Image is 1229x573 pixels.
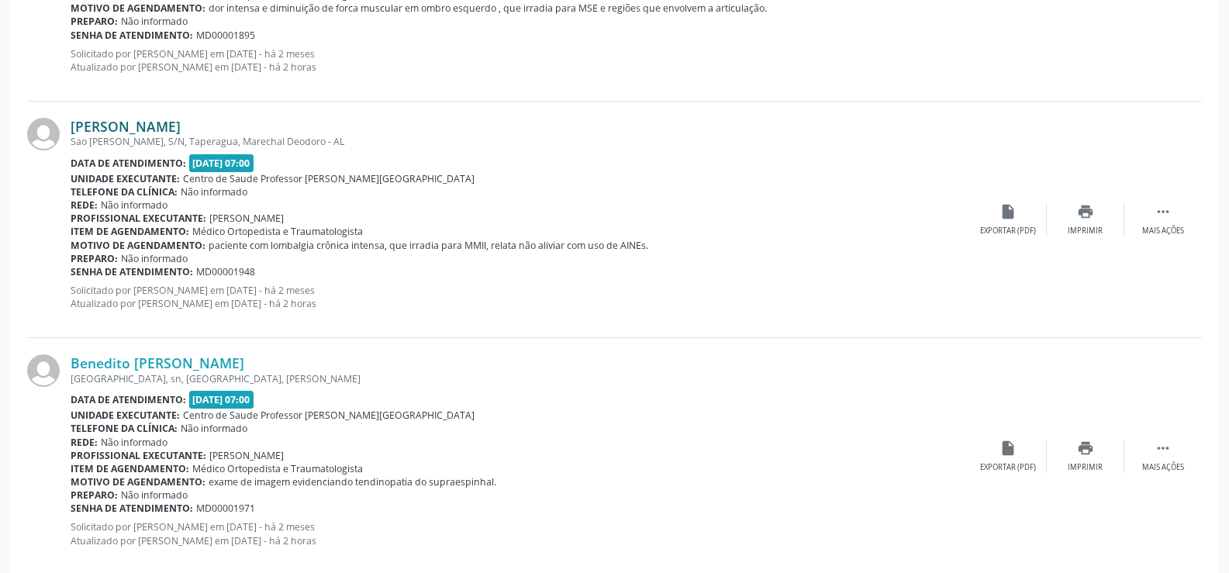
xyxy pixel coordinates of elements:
[1142,226,1184,236] div: Mais ações
[71,284,969,310] p: Solicitado por [PERSON_NAME] em [DATE] - há 2 meses Atualizado por [PERSON_NAME] em [DATE] - há 2...
[71,135,969,148] div: Sao [PERSON_NAME], S/N, Taperagua, Marechal Deodoro - AL
[71,172,180,185] b: Unidade executante:
[71,488,118,502] b: Preparo:
[1155,440,1172,457] i: 
[121,252,188,265] span: Não informado
[1155,203,1172,220] i: 
[71,239,205,252] b: Motivo de agendamento:
[209,475,496,488] span: exame de imagem evidenciando tendinopatia do supraespinhal.
[71,475,205,488] b: Motivo de agendamento:
[196,29,255,42] span: MD00001895
[189,154,254,172] span: [DATE] 07:00
[71,47,969,74] p: Solicitado por [PERSON_NAME] em [DATE] - há 2 meses Atualizado por [PERSON_NAME] em [DATE] - há 2...
[181,185,247,198] span: Não informado
[196,502,255,515] span: MD00001971
[183,172,475,185] span: Centro de Saude Professor [PERSON_NAME][GEOGRAPHIC_DATA]
[71,198,98,212] b: Rede:
[71,185,178,198] b: Telefone da clínica:
[1077,440,1094,457] i: print
[71,252,118,265] b: Preparo:
[71,436,98,449] b: Rede:
[999,203,1017,220] i: insert_drive_file
[71,2,205,15] b: Motivo de agendamento:
[1142,462,1184,473] div: Mais ações
[209,449,284,462] span: [PERSON_NAME]
[1068,462,1103,473] div: Imprimir
[71,409,180,422] b: Unidade executante:
[980,462,1036,473] div: Exportar (PDF)
[999,440,1017,457] i: insert_drive_file
[192,462,363,475] span: Médico Ortopedista e Traumatologista
[71,29,193,42] b: Senha de atendimento:
[71,520,969,547] p: Solicitado por [PERSON_NAME] em [DATE] - há 2 meses Atualizado por [PERSON_NAME] em [DATE] - há 2...
[71,422,178,435] b: Telefone da clínica:
[101,198,167,212] span: Não informado
[183,409,475,422] span: Centro de Saude Professor [PERSON_NAME][GEOGRAPHIC_DATA]
[189,391,254,409] span: [DATE] 07:00
[71,354,244,371] a: Benedito [PERSON_NAME]
[71,265,193,278] b: Senha de atendimento:
[1077,203,1094,220] i: print
[192,225,363,238] span: Médico Ortopedista e Traumatologista
[1068,226,1103,236] div: Imprimir
[71,157,186,170] b: Data de atendimento:
[71,449,206,462] b: Profissional executante:
[209,212,284,225] span: [PERSON_NAME]
[71,212,206,225] b: Profissional executante:
[121,488,188,502] span: Não informado
[71,462,189,475] b: Item de agendamento:
[196,265,255,278] span: MD00001948
[71,225,189,238] b: Item de agendamento:
[71,15,118,28] b: Preparo:
[181,422,247,435] span: Não informado
[71,372,969,385] div: [GEOGRAPHIC_DATA], sn, [GEOGRAPHIC_DATA], [PERSON_NAME]
[209,239,648,252] span: paciente com lombalgia crônica intensa, que irradia para MMII, relata não aliviar com uso de AINEs.
[121,15,188,28] span: Não informado
[71,118,181,135] a: [PERSON_NAME]
[980,226,1036,236] div: Exportar (PDF)
[27,118,60,150] img: img
[71,502,193,515] b: Senha de atendimento:
[209,2,767,15] span: dor intensa e diminuição de forca muscular em ombro esquerdo , que irradia para MSE e regiões que...
[27,354,60,387] img: img
[101,436,167,449] span: Não informado
[71,393,186,406] b: Data de atendimento:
